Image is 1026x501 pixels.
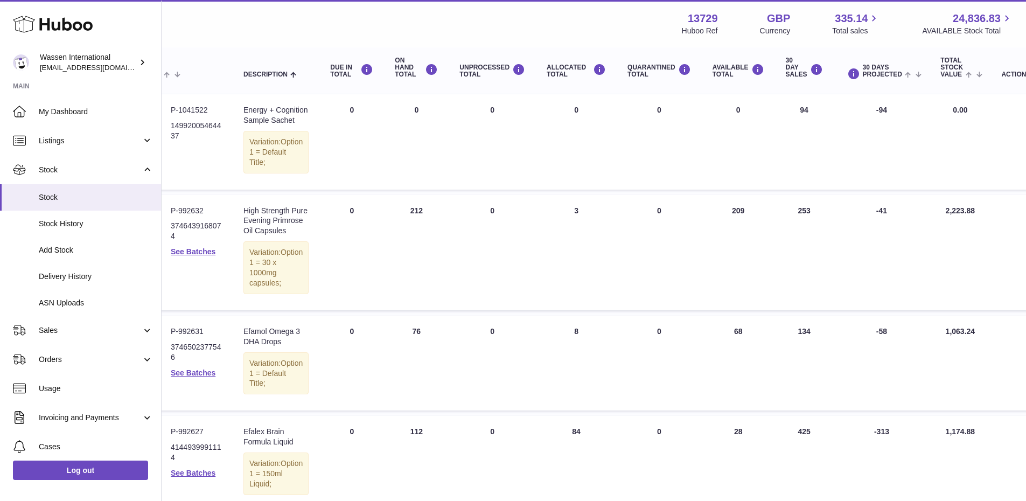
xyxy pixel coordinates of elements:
td: 134 [775,316,834,410]
div: AVAILABLE Total [713,64,764,78]
div: Wassen International [40,52,137,73]
span: [EMAIL_ADDRESS][DOMAIN_NAME] [40,63,158,72]
span: Total sales [832,26,880,36]
div: Huboo Ref [682,26,718,36]
span: 0 [657,327,661,336]
div: ON HAND Total [395,57,438,79]
td: -41 [834,195,930,310]
span: 335.14 [835,11,868,26]
div: Energy + Cognition Sample Sachet [243,105,309,126]
td: 0 [449,316,536,410]
td: 0 [449,195,536,310]
span: 0 [657,106,661,114]
span: Cases [39,442,153,452]
td: 0 [384,94,449,189]
td: 76 [384,316,449,410]
td: 0 [319,94,384,189]
span: 30 DAYS PROJECTED [863,64,902,78]
span: Option 1 = 30 x 1000mg capsules; [249,248,303,287]
dd: 3746439168074 [171,221,222,241]
span: Sales [39,325,142,336]
span: My Dashboard [39,107,153,117]
div: Efamol Omega 3 DHA Drops [243,326,309,347]
div: Efalex Brain Formula Liquid [243,427,309,447]
div: Variation: [243,453,309,495]
span: Option 1 = Default Title; [249,359,303,388]
span: Option 1 = Default Title; [249,137,303,166]
div: DUE IN TOTAL [330,64,373,78]
dd: P-992631 [171,326,222,337]
div: Variation: [243,131,309,173]
td: 3 [536,195,617,310]
a: 335.14 Total sales [832,11,880,36]
td: 68 [702,316,775,410]
span: Description [243,71,288,78]
td: 0 [536,94,617,189]
span: Stock History [39,219,153,229]
span: 1,063.24 [946,327,975,336]
a: See Batches [171,469,215,477]
td: 0 [319,195,384,310]
span: ASN Uploads [39,298,153,308]
span: 1,174.88 [946,427,975,436]
span: Invoicing and Payments [39,413,142,423]
div: 30 DAY SALES [786,57,823,79]
span: Usage [39,384,153,394]
td: 253 [775,195,834,310]
dd: P-992627 [171,427,222,437]
span: 0 [657,427,661,436]
div: Action [1001,71,1026,78]
a: See Batches [171,368,215,377]
dd: 14992005464437 [171,121,222,141]
td: 0 [449,94,536,189]
span: Listings [39,136,142,146]
dd: P-1041522 [171,105,222,115]
span: Add Stock [39,245,153,255]
strong: 13729 [688,11,718,26]
span: Total stock value [940,57,963,79]
div: Currency [760,26,791,36]
td: 8 [536,316,617,410]
div: High Strength Pure Evening Primrose Oil Capsules [243,206,309,236]
td: -94 [834,94,930,189]
div: QUARANTINED Total [627,64,691,78]
a: 24,836.83 AVAILABLE Stock Total [922,11,1013,36]
dd: 4144939991114 [171,442,222,463]
span: 0.00 [953,106,967,114]
a: See Batches [171,247,215,256]
span: 0 [657,206,661,215]
td: 209 [702,195,775,310]
span: Orders [39,354,142,365]
div: ALLOCATED Total [547,64,606,78]
td: -58 [834,316,930,410]
a: Log out [13,461,148,480]
span: 24,836.83 [953,11,1001,26]
span: Stock [39,192,153,203]
td: 0 [319,316,384,410]
span: 2,223.88 [946,206,975,215]
span: AVAILABLE Stock Total [922,26,1013,36]
span: Option 1 = 150ml Liquid; [249,459,303,488]
span: Delivery History [39,272,153,282]
span: Stock [39,165,142,175]
dd: 3746502377546 [171,342,222,363]
strong: GBP [767,11,790,26]
div: Variation: [243,352,309,395]
td: 212 [384,195,449,310]
td: 0 [702,94,775,189]
td: 94 [775,94,834,189]
img: internationalsupplychain@wassen.com [13,54,29,71]
dd: P-992632 [171,206,222,216]
div: UNPROCESSED Total [459,64,525,78]
div: Variation: [243,241,309,294]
